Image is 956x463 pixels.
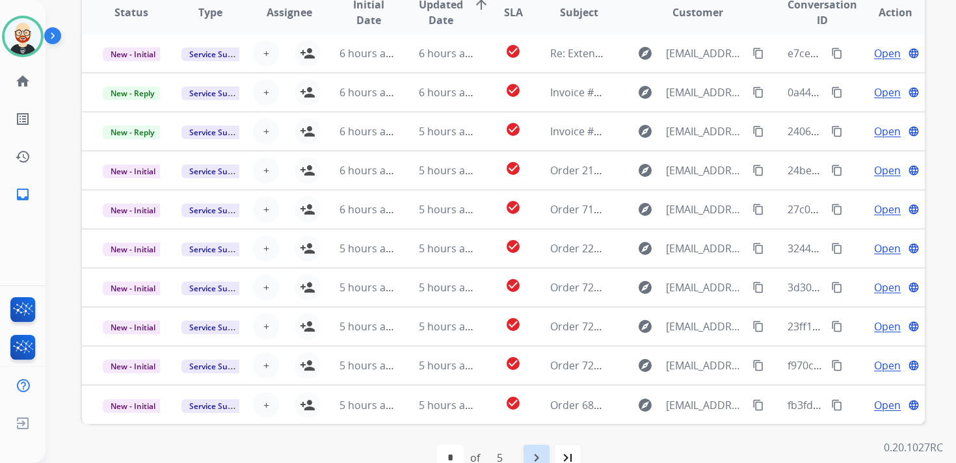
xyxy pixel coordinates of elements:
[253,118,279,144] button: +
[198,5,222,20] span: Type
[550,241,780,256] span: Order 22bbc00f-6806-49aa-9147-143adc207c83
[908,165,920,176] mat-icon: language
[752,360,764,371] mat-icon: content_copy
[253,196,279,222] button: +
[831,126,843,137] mat-icon: content_copy
[831,47,843,59] mat-icon: content_copy
[300,280,315,295] mat-icon: person_add
[103,204,163,217] span: New - Initial
[15,187,31,202] mat-icon: inbox
[550,358,641,373] span: Order 7275432735
[300,46,315,61] mat-icon: person_add
[637,85,653,100] mat-icon: explore
[300,124,315,139] mat-icon: person_add
[874,358,901,373] span: Open
[419,319,477,334] span: 5 hours ago
[666,280,745,295] span: [EMAIL_ADDRESS][DOMAIN_NAME]
[181,47,256,61] span: Service Support
[666,85,745,100] span: [EMAIL_ADDRESS][DOMAIN_NAME]
[831,86,843,98] mat-icon: content_copy
[666,46,745,61] span: [EMAIL_ADDRESS][DOMAIN_NAME]
[181,126,256,139] span: Service Support
[263,397,269,413] span: +
[908,86,920,98] mat-icon: language
[752,86,764,98] mat-icon: content_copy
[831,399,843,411] mat-icon: content_copy
[874,163,901,178] span: Open
[666,397,745,413] span: [EMAIL_ADDRESS][DOMAIN_NAME]
[550,85,631,99] span: Invoice #D24649
[505,395,521,411] mat-icon: check_circle
[419,163,477,178] span: 5 hours ago
[752,204,764,215] mat-icon: content_copy
[15,149,31,165] mat-icon: history
[672,5,723,20] span: Customer
[253,274,279,300] button: +
[908,243,920,254] mat-icon: language
[560,5,598,20] span: Subject
[505,317,521,332] mat-icon: check_circle
[504,5,523,20] span: SLA
[419,398,477,412] span: 5 hours ago
[550,163,779,178] span: Order 21176594-f876-4134-b952-d67b8ef38a58
[831,165,843,176] mat-icon: content_copy
[253,79,279,105] button: +
[908,126,920,137] mat-icon: language
[666,241,745,256] span: [EMAIL_ADDRESS][DOMAIN_NAME]
[752,47,764,59] mat-icon: content_copy
[339,241,398,256] span: 5 hours ago
[637,46,653,61] mat-icon: explore
[339,202,398,217] span: 6 hours ago
[419,280,477,295] span: 5 hours ago
[181,399,256,413] span: Service Support
[181,165,256,178] span: Service Support
[666,202,745,217] span: [EMAIL_ADDRESS][DOMAIN_NAME]
[103,47,163,61] span: New - Initial
[874,241,901,256] span: Open
[263,46,269,61] span: +
[908,321,920,332] mat-icon: language
[300,163,315,178] mat-icon: person_add
[874,319,901,334] span: Open
[103,282,163,295] span: New - Initial
[5,18,41,55] img: avatar
[874,280,901,295] span: Open
[253,352,279,378] button: +
[637,397,653,413] mat-icon: explore
[874,85,901,100] span: Open
[666,319,745,334] span: [EMAIL_ADDRESS][DOMAIN_NAME]
[666,358,745,373] span: [EMAIL_ADDRESS][DOMAIN_NAME]
[550,124,631,139] span: Invoice #D85223
[874,397,901,413] span: Open
[637,202,653,217] mat-icon: explore
[637,319,653,334] mat-icon: explore
[339,358,398,373] span: 5 hours ago
[263,124,269,139] span: +
[339,163,398,178] span: 6 hours ago
[339,398,398,412] span: 5 hours ago
[300,241,315,256] mat-icon: person_add
[505,200,521,215] mat-icon: check_circle
[908,399,920,411] mat-icon: language
[505,122,521,137] mat-icon: check_circle
[15,73,31,89] mat-icon: home
[752,321,764,332] mat-icon: content_copy
[874,46,901,61] span: Open
[908,360,920,371] mat-icon: language
[831,204,843,215] mat-icon: content_copy
[267,5,312,20] span: Assignee
[550,280,650,295] span: Order 7275432735-1
[831,360,843,371] mat-icon: content_copy
[874,124,901,139] span: Open
[103,126,162,139] span: New - Reply
[884,440,943,455] p: 0.20.1027RC
[253,392,279,418] button: +
[637,241,653,256] mat-icon: explore
[181,204,256,217] span: Service Support
[637,358,653,373] mat-icon: explore
[300,319,315,334] mat-icon: person_add
[505,83,521,98] mat-icon: check_circle
[908,282,920,293] mat-icon: language
[300,397,315,413] mat-icon: person_add
[550,398,782,412] span: Order 68edae1a-b11c-4db2-98b0-f69ac7181088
